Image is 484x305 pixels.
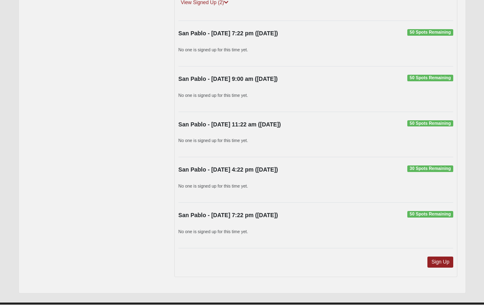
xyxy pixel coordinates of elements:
[178,184,248,189] small: No one is signed up for this time yet.
[178,138,248,143] small: No one is signed up for this time yet.
[407,75,454,82] span: 50 Spots Remaining
[178,122,281,128] strong: San Pablo - [DATE] 11:22 am ([DATE])
[427,257,454,268] a: Sign Up
[407,121,454,127] span: 50 Spots Remaining
[178,212,278,219] strong: San Pablo - [DATE] 7:22 pm ([DATE])
[178,30,278,37] strong: San Pablo - [DATE] 7:22 pm ([DATE])
[178,93,248,98] small: No one is signed up for this time yet.
[178,229,248,234] small: No one is signed up for this time yet.
[178,167,278,173] strong: San Pablo - [DATE] 4:22 pm ([DATE])
[407,30,454,36] span: 50 Spots Remaining
[407,211,454,218] span: 50 Spots Remaining
[178,48,248,53] small: No one is signed up for this time yet.
[407,166,454,172] span: 30 Spots Remaining
[178,76,278,83] strong: San Pablo - [DATE] 9:00 am ([DATE])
